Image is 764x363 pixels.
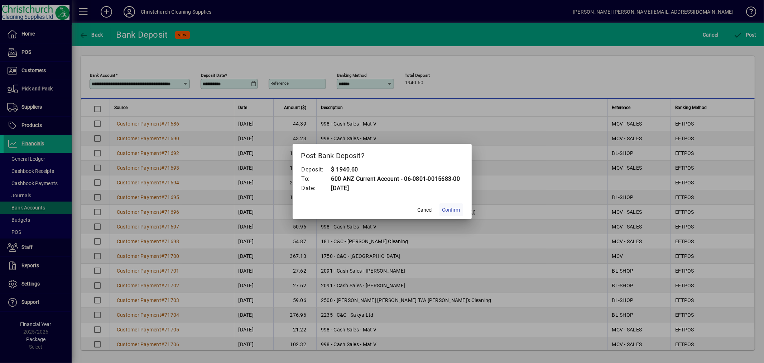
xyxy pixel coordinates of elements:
td: Date: [301,184,331,193]
span: Cancel [418,206,433,214]
td: 600 ANZ Current Account - 06-0801-0015683-00 [331,174,460,184]
td: To: [301,174,331,184]
td: Deposit: [301,165,331,174]
td: [DATE] [331,184,460,193]
button: Confirm [439,203,463,216]
span: Confirm [442,206,460,214]
td: $ 1940.60 [331,165,460,174]
button: Cancel [414,203,437,216]
h2: Post Bank Deposit? [293,144,472,165]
